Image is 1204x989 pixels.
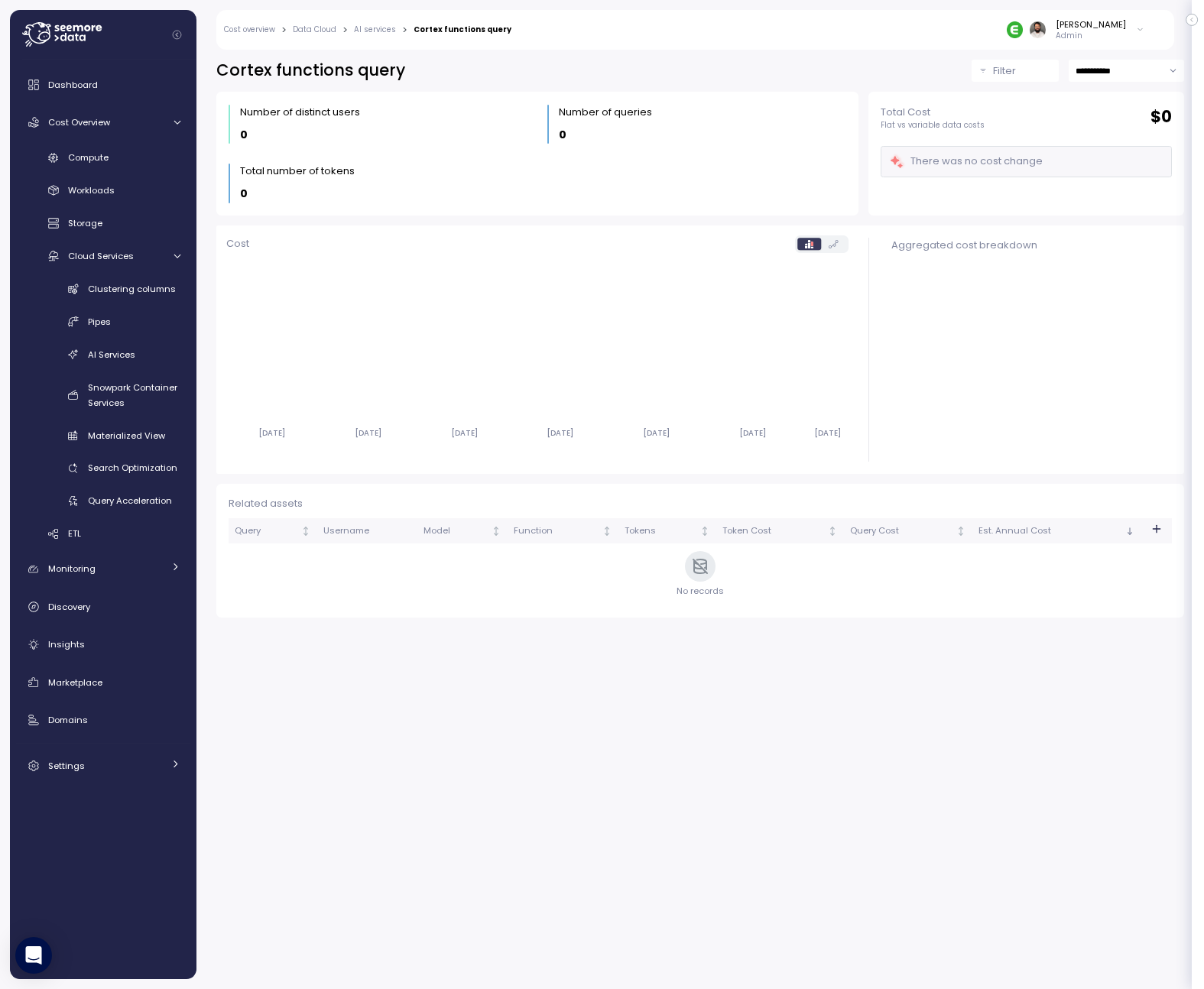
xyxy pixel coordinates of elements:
[16,211,190,236] a: Storage
[414,26,511,34] div: Cortex functions query
[355,428,381,438] tspan: [DATE]
[16,423,190,448] a: Materialized View
[1124,526,1135,537] div: Sorted descending
[451,428,478,438] tspan: [DATE]
[88,316,111,328] span: Pipes
[508,518,618,544] th: FunctionNot sorted
[281,25,287,35] div: >
[956,526,966,537] div: Not sorted
[48,638,85,650] span: Insights
[16,70,190,100] a: Dashboard
[68,184,115,196] span: Workloads
[1056,18,1126,31] div: [PERSON_NAME]
[88,462,177,474] span: Search Optimization
[1150,106,1172,128] h2: $ 0
[342,25,348,35] div: >
[48,760,85,772] span: Settings
[240,164,355,179] div: Total number of tokens
[889,153,1043,170] div: There was no cost change
[16,375,190,415] a: Snowpark Container Services
[547,428,573,438] tspan: [DATE]
[240,185,248,203] p: 0
[293,26,336,34] a: Data Cloud
[258,428,285,438] tspan: [DATE]
[16,751,190,781] a: Settings
[48,714,88,726] span: Domains
[16,276,190,301] a: Clustering columns
[16,178,190,203] a: Workloads
[16,521,190,546] a: ETL
[68,527,81,540] span: ETL
[88,283,176,295] span: Clustering columns
[881,105,985,120] p: Total Cost
[972,60,1059,82] button: Filter
[602,526,612,537] div: Not sorted
[716,518,845,544] th: Token CostNot sorted
[48,79,98,91] span: Dashboard
[16,456,190,481] a: Search Optimization
[417,518,507,544] th: ModelNot sorted
[226,236,249,251] p: Cost
[68,217,102,229] span: Storage
[514,524,599,538] div: Function
[229,518,317,544] th: QueryNot sorted
[1030,21,1046,37] img: ACg8ocLskjvUhBDgxtSFCRx4ztb74ewwa1VrVEuDBD_Ho1mrTsQB-QE=s96-c
[881,120,985,131] p: Flat vs variable data costs
[68,250,134,262] span: Cloud Services
[1007,21,1023,37] img: 689adfd76a9d17b9213495f1.PNG
[16,554,190,585] a: Monitoring
[972,518,1141,544] th: Est. Annual CostSorted descending
[16,592,190,622] a: Discovery
[48,116,110,128] span: Cost Overview
[827,526,838,537] div: Not sorted
[16,488,190,514] a: Query Acceleration
[16,705,190,735] a: Domains
[978,524,1122,538] div: Est. Annual Cost
[424,524,488,538] div: Model
[354,26,396,34] a: AI services
[850,524,952,538] div: Query Cost
[15,937,52,974] div: Open Intercom Messenger
[229,496,1172,511] div: Related assets
[68,151,109,164] span: Compute
[618,518,716,544] th: TokensNot sorted
[559,105,652,120] div: Number of queries
[16,309,190,334] a: Pipes
[88,430,165,442] span: Materialized View
[16,342,190,367] a: AI Services
[16,243,190,268] a: Cloud Services
[738,428,765,438] tspan: [DATE]
[16,145,190,170] a: Compute
[240,126,248,144] p: 0
[559,126,566,144] p: 0
[625,524,697,538] div: Tokens
[167,29,187,41] button: Collapse navigation
[224,26,275,34] a: Cost overview
[844,518,972,544] th: Query CostNot sorted
[993,63,1016,79] p: Filter
[813,428,840,438] tspan: [DATE]
[88,349,135,361] span: AI Services
[402,25,407,35] div: >
[699,526,710,537] div: Not sorted
[891,238,1172,253] div: Aggregated cost breakdown
[16,629,190,660] a: Insights
[235,524,298,538] div: Query
[722,524,825,538] div: Token Cost
[16,667,190,698] a: Marketplace
[216,60,405,82] h2: Cortex functions query
[48,676,102,689] span: Marketplace
[300,526,311,537] div: Not sorted
[48,563,96,575] span: Monitoring
[48,601,90,613] span: Discovery
[88,494,172,507] span: Query Acceleration
[16,107,190,138] a: Cost Overview
[643,428,670,438] tspan: [DATE]
[323,524,411,538] div: Username
[491,526,501,537] div: Not sorted
[240,105,360,120] div: Number of distinct users
[88,381,177,409] span: Snowpark Container Services
[1056,31,1126,41] p: Admin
